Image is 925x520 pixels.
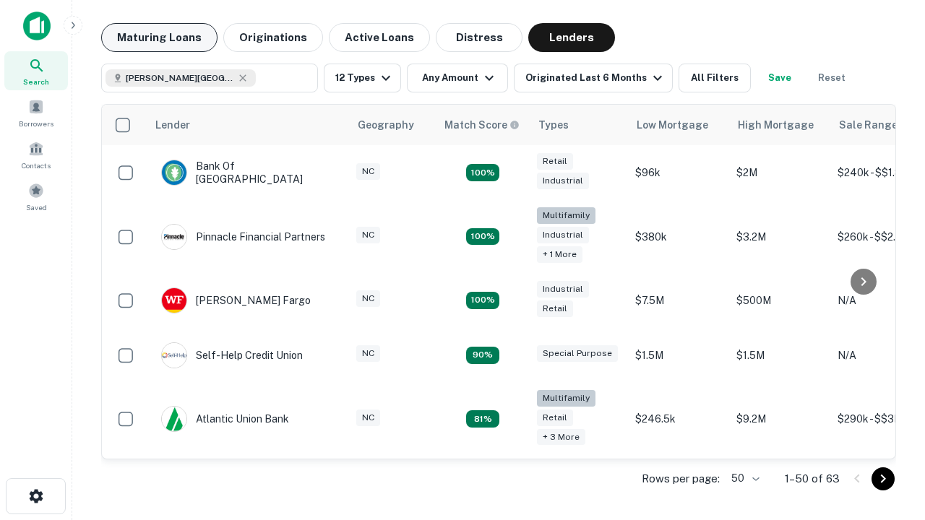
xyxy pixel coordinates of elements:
[537,281,589,298] div: Industrial
[356,163,380,180] div: NC
[537,429,585,446] div: + 3 more
[637,116,708,134] div: Low Mortgage
[356,409,380,426] div: NC
[538,116,569,134] div: Types
[19,118,53,129] span: Borrowers
[628,145,729,200] td: $96k
[729,273,830,328] td: $500M
[324,64,401,92] button: 12 Types
[530,105,628,145] th: Types
[161,160,335,186] div: Bank Of [GEOGRAPHIC_DATA]
[147,105,349,145] th: Lender
[853,404,925,474] iframe: Chat Widget
[466,410,499,428] div: Matching Properties: 10, hasApolloMatch: undefined
[628,273,729,328] td: $7.5M
[729,145,830,200] td: $2M
[537,173,589,189] div: Industrial
[23,12,51,40] img: capitalize-icon.png
[628,328,729,383] td: $1.5M
[537,207,595,224] div: Multifamily
[537,390,595,407] div: Multifamily
[161,406,289,432] div: Atlantic Union Bank
[537,246,582,263] div: + 1 more
[22,160,51,171] span: Contacts
[628,105,729,145] th: Low Mortgage
[161,287,311,313] div: [PERSON_NAME] Fargo
[466,228,499,246] div: Matching Properties: 22, hasApolloMatch: undefined
[642,470,720,487] p: Rows per page:
[436,105,530,145] th: Capitalize uses an advanced AI algorithm to match your search with the best lender. The match sco...
[729,328,830,383] td: $1.5M
[4,135,68,174] a: Contacts
[223,23,323,52] button: Originations
[872,467,895,490] button: Go to next page
[528,23,615,52] button: Lenders
[161,342,303,368] div: Self-help Credit Union
[356,227,380,243] div: NC
[839,116,898,134] div: Sale Range
[537,300,573,317] div: Retail
[679,64,751,92] button: All Filters
[738,116,814,134] div: High Mortgage
[757,64,803,92] button: Save your search to get updates of matches that match your search criteria.
[436,23,522,52] button: Distress
[161,224,325,250] div: Pinnacle Financial Partners
[162,160,186,185] img: picture
[809,64,855,92] button: Reset
[4,51,68,90] a: Search
[726,468,762,489] div: 50
[4,177,68,216] a: Saved
[466,164,499,181] div: Matching Properties: 15, hasApolloMatch: undefined
[162,407,186,431] img: picture
[23,76,49,87] span: Search
[466,347,499,364] div: Matching Properties: 11, hasApolloMatch: undefined
[162,343,186,368] img: picture
[162,225,186,249] img: picture
[466,292,499,309] div: Matching Properties: 14, hasApolloMatch: undefined
[329,23,430,52] button: Active Loans
[537,409,573,426] div: Retail
[26,201,47,213] span: Saved
[162,288,186,313] img: picture
[356,290,380,307] div: NC
[628,383,729,456] td: $246.5k
[444,117,520,133] div: Capitalize uses an advanced AI algorithm to match your search with the best lender. The match sco...
[729,105,830,145] th: High Mortgage
[126,71,234,84] span: [PERSON_NAME][GEOGRAPHIC_DATA], [GEOGRAPHIC_DATA]
[349,105,436,145] th: Geography
[444,117,517,133] h6: Match Score
[729,200,830,273] td: $3.2M
[514,64,673,92] button: Originated Last 6 Months
[729,383,830,456] td: $9.2M
[628,200,729,273] td: $380k
[785,470,840,487] p: 1–50 of 63
[537,153,573,170] div: Retail
[525,69,666,87] div: Originated Last 6 Months
[537,227,589,243] div: Industrial
[356,345,380,362] div: NC
[101,23,218,52] button: Maturing Loans
[407,64,508,92] button: Any Amount
[4,93,68,132] a: Borrowers
[537,345,618,362] div: Special Purpose
[358,116,414,134] div: Geography
[155,116,190,134] div: Lender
